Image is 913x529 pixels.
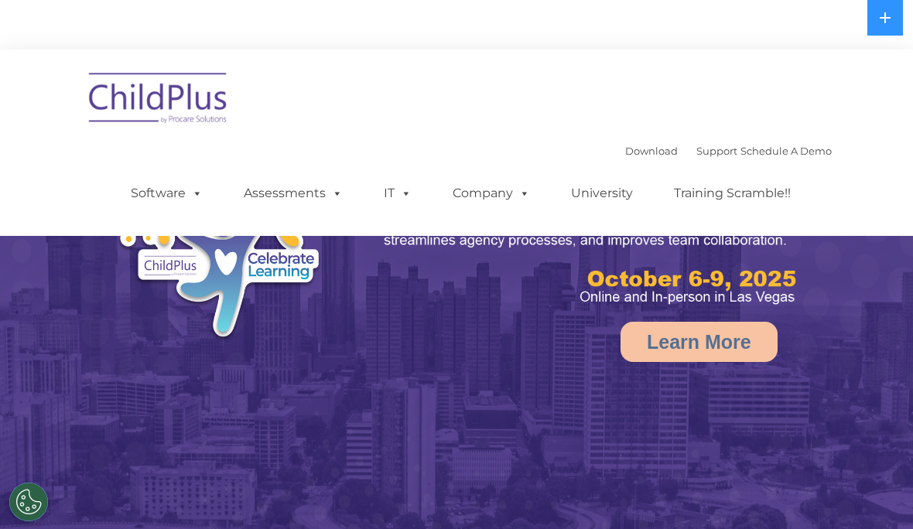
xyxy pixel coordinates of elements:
font: | [625,145,832,157]
button: Cookies Settings [9,483,48,521]
a: Download [625,145,678,157]
a: IT [368,178,427,209]
a: Learn More [621,322,778,362]
a: Training Scramble!! [658,178,806,209]
a: University [556,178,648,209]
a: Schedule A Demo [740,145,832,157]
a: Software [115,178,218,209]
a: Support [696,145,737,157]
a: Assessments [228,178,358,209]
a: Company [437,178,545,209]
img: ChildPlus by Procare Solutions [81,62,236,139]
